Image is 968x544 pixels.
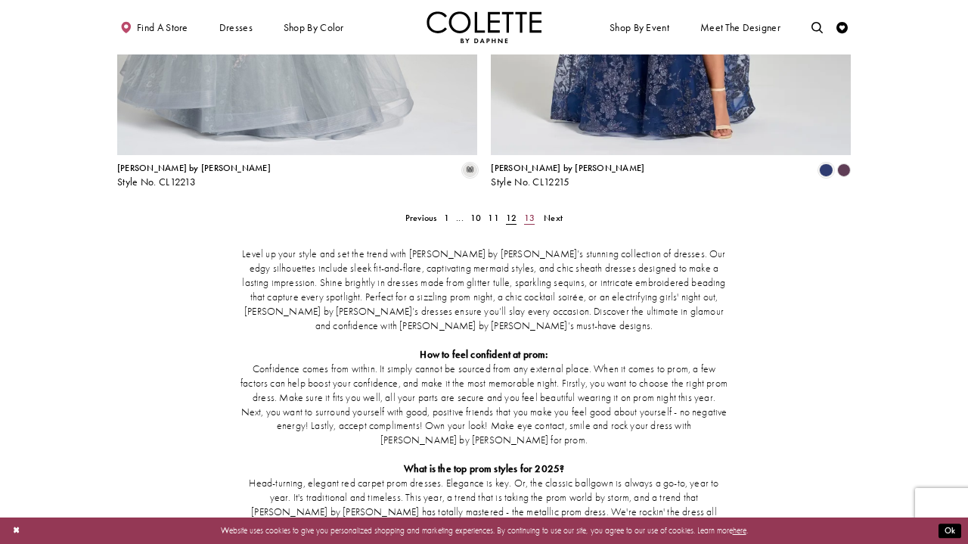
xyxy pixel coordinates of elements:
span: Shop By Event [610,22,669,33]
span: Shop by color [281,11,346,43]
span: 12 [506,212,517,224]
span: Shop by color [284,22,344,33]
span: 10 [470,212,481,224]
span: Find a store [137,22,188,33]
span: Next [544,212,563,224]
span: Meet the designer [700,22,780,33]
strong: How to feel confident at prom: [420,348,548,361]
span: [PERSON_NAME] by [PERSON_NAME] [491,162,644,174]
strong: What is the top prom styles for 2025? [404,462,564,475]
i: Platinum/Multi [463,163,476,177]
a: 11 [485,210,503,226]
i: Plum [837,163,851,177]
a: 13 [520,210,538,226]
p: Website uses cookies to give you personalized shopping and marketing experiences. By continuing t... [82,523,886,538]
a: Meet the designer [697,11,783,43]
span: ... [456,212,464,224]
span: 11 [488,212,498,224]
a: Prev Page [402,210,440,226]
img: Colette by Daphne [427,11,541,43]
a: ... [453,210,467,226]
a: Next Page [541,210,566,226]
a: Find a store [117,11,191,43]
span: Dresses [216,11,256,43]
div: Colette by Daphne Style No. CL12213 [117,163,271,188]
span: Style No. CL12213 [117,176,196,188]
button: Submit Dialog [939,524,961,538]
span: Current page [502,210,520,226]
span: [PERSON_NAME] by [PERSON_NAME] [117,162,271,174]
span: Previous [405,212,437,224]
p: Head-turning, elegant red carpet prom dresses. Elegance is key. Or, the classic ballgown is alway... [240,477,728,534]
span: 13 [524,212,535,224]
a: Toggle search [808,11,826,43]
div: Colette by Daphne Style No. CL12215 [491,163,644,188]
a: here [733,525,746,536]
i: Navy Blue [819,163,833,177]
span: 1 [444,212,449,224]
p: Level up your style and set the trend with [PERSON_NAME] by [PERSON_NAME]’s stunning collection o... [240,247,728,334]
button: Close Dialog [7,521,26,541]
p: Confidence comes from within. It simply cannot be sourced from any external place. When it comes ... [240,362,728,449]
span: Shop By Event [607,11,672,43]
a: Visit Home Page [427,11,541,43]
span: Style No. CL12215 [491,176,569,188]
span: Dresses [219,22,253,33]
a: 1 [440,210,452,226]
a: 10 [467,210,485,226]
a: Check Wishlist [833,11,851,43]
